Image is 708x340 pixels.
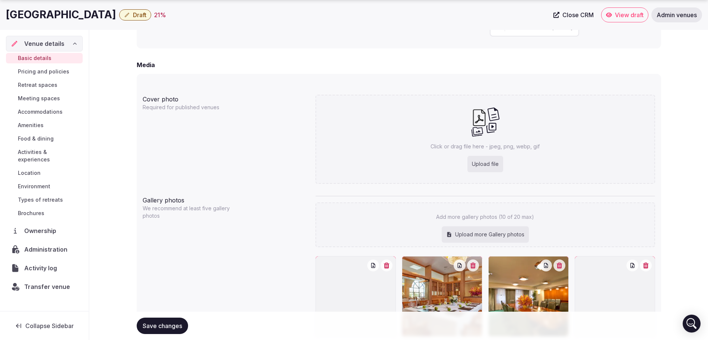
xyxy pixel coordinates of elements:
div: 21 % [154,10,166,19]
div: Cover photo [143,92,309,104]
span: Close CRM [562,11,594,19]
button: Transfer venue [6,279,83,295]
a: Close CRM [549,7,598,22]
span: Activity log [24,264,60,273]
span: Environment [18,183,50,190]
button: Draft [119,9,151,21]
a: Ownership [6,223,83,239]
a: Brochures [6,208,83,218]
p: Add more gallery photos (10 of 20 max) [436,213,534,221]
a: Environment [6,181,83,192]
span: Amenities [18,122,44,129]
span: Brochures [18,210,44,217]
span: Collapse Sidebar [25,322,74,330]
button: 21% [154,10,166,19]
a: Amenities [6,120,83,130]
div: Open Intercom Messenger [683,315,701,333]
a: Types of retreats [6,195,83,205]
span: Meeting spaces [18,95,60,102]
span: Admin venues [657,11,697,19]
h1: [GEOGRAPHIC_DATA] [6,7,116,22]
span: Basic details [18,54,51,62]
span: Save changes [143,322,182,330]
span: Venue details [24,39,64,48]
a: Administration [6,242,83,257]
button: Save changes [137,318,188,334]
div: OH - Daffodil - Meeting style U-shape.jpg [575,256,655,337]
span: Administration [24,245,70,254]
span: Accommodations [18,108,63,116]
span: Draft [133,11,146,19]
p: Required for published venues [143,104,238,111]
span: View draft [615,11,644,19]
a: Retreat spaces [6,80,83,90]
a: Pricing and policies [6,66,83,77]
div: Upload more Gallery photos [442,226,529,243]
button: Collapse Sidebar [6,318,83,334]
a: Activities & experiences [6,147,83,165]
span: Transfer venue [24,282,70,291]
a: View draft [601,7,648,22]
span: Pricing and policies [18,68,69,75]
h2: Media [137,60,155,69]
a: Accommodations [6,107,83,117]
div: OGH - Rooftop Patio.jpg [315,256,396,337]
a: Meeting spaces [6,93,83,104]
div: Upload file [467,156,503,172]
span: Retreat spaces [18,81,57,89]
a: Basic details [6,53,83,63]
a: Activity log [6,260,83,276]
div: OH - Wine Room meeting style.jpg [402,256,482,337]
div: Gallery photos [143,193,309,205]
a: Admin venues [651,7,702,22]
span: Ownership [24,226,59,235]
div: OH - S.C. Huang Boardroom.jpg [488,256,569,337]
a: Location [6,168,83,178]
a: Food & dining [6,133,83,144]
span: Activities & experiences [18,148,80,163]
span: Location [18,169,41,177]
span: Types of retreats [18,196,63,204]
span: Food & dining [18,135,54,142]
p: Click or drag file here - jpeg, png, webp, gif [431,143,540,150]
p: We recommend at least five gallery photos [143,205,238,220]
